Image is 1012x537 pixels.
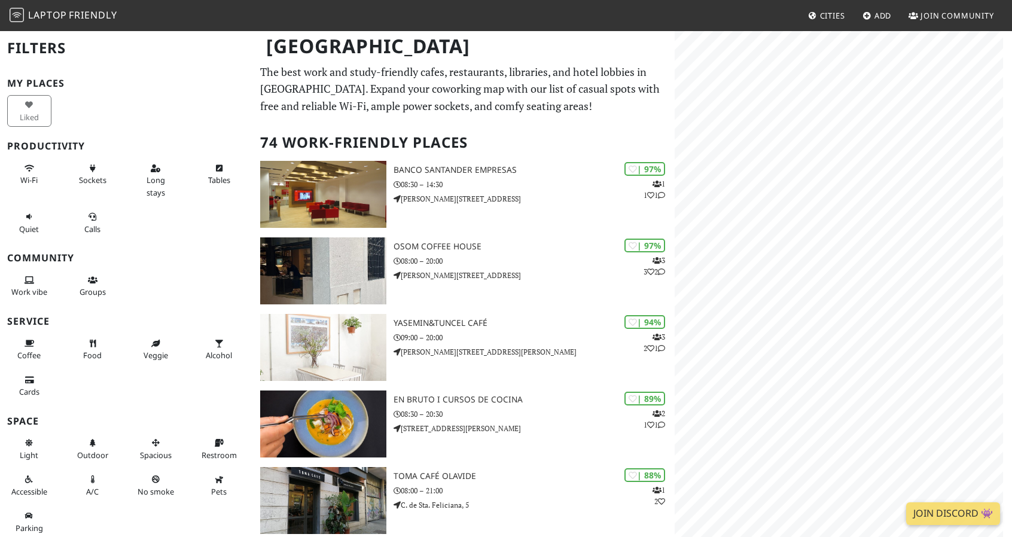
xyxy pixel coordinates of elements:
[394,408,675,420] p: 08:30 – 20:30
[260,390,386,457] img: EN BRUTO I CURSOS DE COCINA
[906,502,1000,525] a: Join Discord 👾
[904,5,999,26] a: Join Community
[7,334,51,365] button: Coffee
[394,270,675,281] p: [PERSON_NAME][STREET_ADDRESS]
[7,30,246,66] h2: Filters
[80,286,106,297] span: Group tables
[19,386,39,397] span: Credit cards
[260,161,386,228] img: Banco Santander Empresas
[20,450,38,460] span: Natural light
[253,314,675,381] a: yasemin&tuncel café | 94% 321 yasemin&tuncel café 09:00 – 20:00 [PERSON_NAME][STREET_ADDRESS][PER...
[140,450,172,460] span: Spacious
[197,469,241,501] button: Pets
[7,469,51,501] button: Accessible
[394,165,675,175] h3: Banco Santander Empresas
[394,318,675,328] h3: yasemin&tuncel café
[71,469,115,501] button: A/C
[206,350,232,361] span: Alcohol
[197,158,241,190] button: Tables
[624,468,665,482] div: | 88%
[71,334,115,365] button: Food
[134,433,178,465] button: Spacious
[7,270,51,302] button: Work vibe
[197,433,241,465] button: Restroom
[7,252,246,264] h3: Community
[394,423,675,434] p: [STREET_ADDRESS][PERSON_NAME]
[86,486,99,497] span: Air conditioned
[624,162,665,176] div: | 97%
[11,286,47,297] span: People working
[7,416,246,427] h3: Space
[83,350,102,361] span: Food
[7,433,51,465] button: Light
[10,5,117,26] a: LaptopFriendly LaptopFriendly
[16,523,43,533] span: Parking
[10,8,24,22] img: LaptopFriendly
[644,331,665,354] p: 3 2 1
[394,255,675,267] p: 08:00 – 20:00
[7,207,51,239] button: Quiet
[257,30,672,63] h1: [GEOGRAPHIC_DATA]
[394,485,675,496] p: 08:00 – 21:00
[71,207,115,239] button: Calls
[202,450,237,460] span: Restroom
[208,175,230,185] span: Work-friendly tables
[820,10,845,21] span: Cities
[7,158,51,190] button: Wi-Fi
[260,467,386,534] img: Toma Café Olavide
[394,346,675,358] p: [PERSON_NAME][STREET_ADDRESS][PERSON_NAME]
[644,255,665,277] p: 3 3 2
[71,270,115,302] button: Groups
[920,10,994,21] span: Join Community
[84,224,100,234] span: Video/audio calls
[394,332,675,343] p: 09:00 – 20:00
[17,350,41,361] span: Coffee
[644,178,665,201] p: 1 1 1
[624,315,665,329] div: | 94%
[19,224,39,234] span: Quiet
[147,175,165,197] span: Long stays
[858,5,897,26] a: Add
[260,237,386,304] img: Osom Coffee House
[253,237,675,304] a: Osom Coffee House | 97% 332 Osom Coffee House 08:00 – 20:00 [PERSON_NAME][STREET_ADDRESS]
[394,395,675,405] h3: EN BRUTO I CURSOS DE COCINA
[71,158,115,190] button: Sockets
[69,8,117,22] span: Friendly
[803,5,850,26] a: Cities
[79,175,106,185] span: Power sockets
[253,390,675,457] a: EN BRUTO I CURSOS DE COCINA | 89% 211 EN BRUTO I CURSOS DE COCINA 08:30 – 20:30 [STREET_ADDRESS][...
[20,175,38,185] span: Stable Wi-Fi
[71,433,115,465] button: Outdoor
[134,158,178,202] button: Long stays
[624,239,665,252] div: | 97%
[260,63,667,115] p: The best work and study-friendly cafes, restaurants, libraries, and hotel lobbies in [GEOGRAPHIC_...
[394,242,675,252] h3: Osom Coffee House
[134,334,178,365] button: Veggie
[7,78,246,89] h3: My Places
[394,499,675,511] p: C. de Sta. Feliciana, 5
[7,370,51,402] button: Cards
[134,469,178,501] button: No smoke
[211,486,227,497] span: Pet friendly
[260,314,386,381] img: yasemin&tuncel café
[7,141,246,152] h3: Productivity
[394,193,675,205] p: [PERSON_NAME][STREET_ADDRESS]
[874,10,892,21] span: Add
[28,8,67,22] span: Laptop
[11,486,47,497] span: Accessible
[653,484,665,507] p: 1 2
[77,450,108,460] span: Outdoor area
[253,467,675,534] a: Toma Café Olavide | 88% 12 Toma Café Olavide 08:00 – 21:00 C. de Sta. Feliciana, 5
[624,392,665,405] div: | 89%
[144,350,168,361] span: Veggie
[394,179,675,190] p: 08:30 – 14:30
[197,334,241,365] button: Alcohol
[644,408,665,431] p: 2 1 1
[394,471,675,481] h3: Toma Café Olavide
[7,316,246,327] h3: Service
[138,486,174,497] span: Smoke free
[260,124,667,161] h2: 74 Work-Friendly Places
[253,161,675,228] a: Banco Santander Empresas | 97% 111 Banco Santander Empresas 08:30 – 14:30 [PERSON_NAME][STREET_AD...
